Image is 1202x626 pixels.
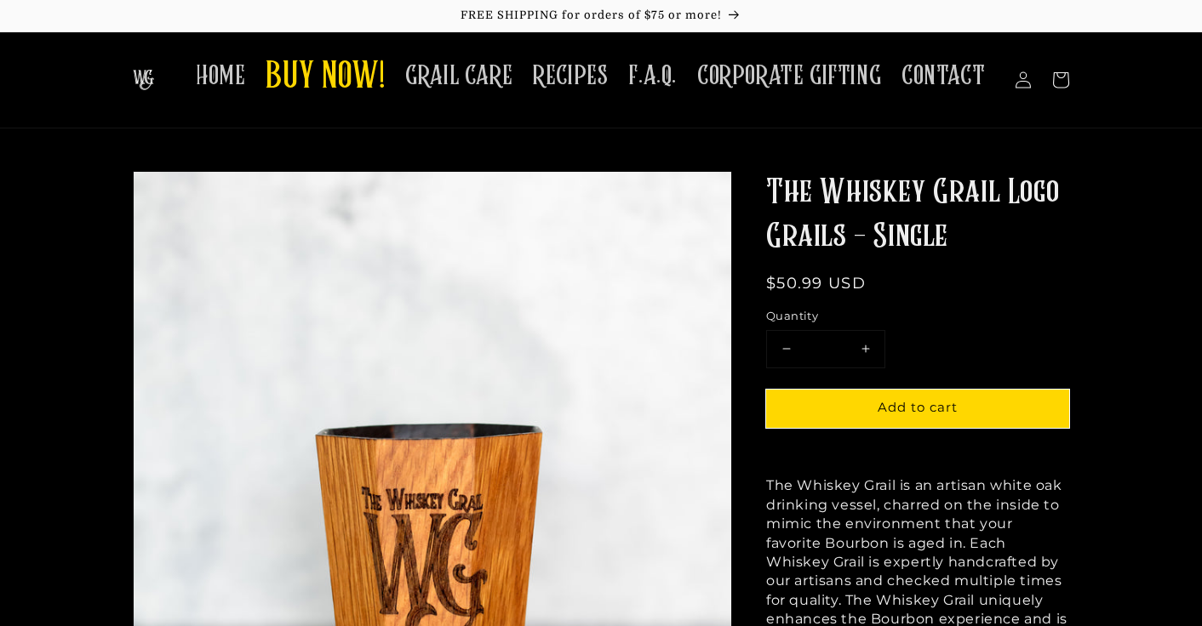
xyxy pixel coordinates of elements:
span: RECIPES [533,60,608,93]
a: CONTACT [891,49,995,103]
span: F.A.Q. [628,60,677,93]
a: F.A.Q. [618,49,687,103]
a: BUY NOW! [255,44,395,111]
span: BUY NOW! [266,54,385,101]
a: CORPORATE GIFTING [687,49,891,103]
a: GRAIL CARE [395,49,523,103]
label: Quantity [766,308,1069,325]
span: CONTACT [901,60,985,93]
span: CORPORATE GIFTING [697,60,881,93]
h1: The Whiskey Grail Logo Grails - Single [766,171,1069,259]
span: HOME [196,60,245,93]
a: RECIPES [523,49,618,103]
a: HOME [186,49,255,103]
span: $50.99 USD [766,274,866,293]
p: FREE SHIPPING for orders of $75 or more! [17,9,1185,23]
button: Add to cart [766,390,1069,428]
span: GRAIL CARE [405,60,512,93]
img: The Whiskey Grail [133,70,154,90]
span: Add to cart [878,399,958,415]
